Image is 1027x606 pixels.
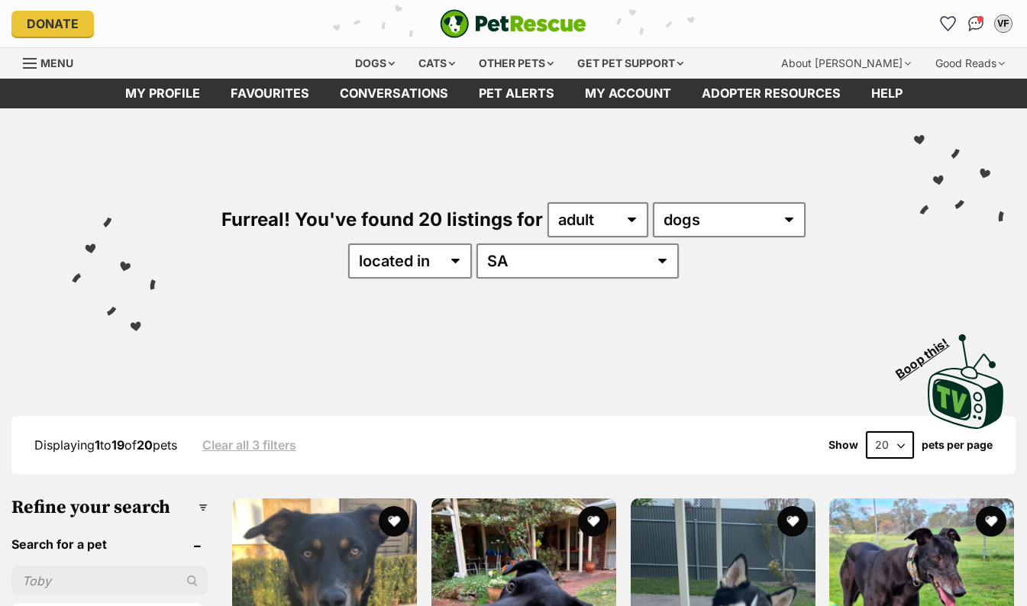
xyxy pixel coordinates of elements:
[567,48,694,79] div: Get pet support
[925,48,1016,79] div: Good Reads
[922,439,993,451] label: pets per page
[11,497,208,518] h3: Refine your search
[215,79,325,108] a: Favourites
[110,79,215,108] a: My profile
[964,11,988,36] a: Conversations
[137,437,153,453] strong: 20
[968,16,984,31] img: chat-41dd97257d64d25036548639549fe6c8038ab92f7586957e7f3b1b290dea8141.svg
[686,79,856,108] a: Adopter resources
[202,438,296,452] a: Clear all 3 filters
[928,321,1004,432] a: Boop this!
[936,11,961,36] a: Favourites
[893,326,964,381] span: Boop this!
[936,11,1016,36] ul: Account quick links
[440,9,586,38] img: logo-e224e6f780fb5917bec1dbf3a21bbac754714ae5b6737aabdf751b685950b380.svg
[440,9,586,38] a: PetRescue
[463,79,570,108] a: Pet alerts
[856,79,918,108] a: Help
[221,208,543,230] span: Furreal! You've found 20 listings for
[828,439,858,451] span: Show
[344,48,405,79] div: Dogs
[379,506,409,537] button: favourite
[578,506,609,537] button: favourite
[11,537,208,551] header: Search for a pet
[95,437,100,453] strong: 1
[40,56,73,69] span: Menu
[996,16,1011,31] div: VF
[570,79,686,108] a: My account
[777,506,807,537] button: favourite
[770,48,922,79] div: About [PERSON_NAME]
[111,437,124,453] strong: 19
[928,334,1004,429] img: PetRescue TV logo
[34,437,177,453] span: Displaying to of pets
[408,48,466,79] div: Cats
[11,566,208,595] input: Toby
[976,506,1006,537] button: favourite
[468,48,564,79] div: Other pets
[991,11,1016,36] button: My account
[325,79,463,108] a: conversations
[11,11,94,37] a: Donate
[23,48,84,76] a: Menu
